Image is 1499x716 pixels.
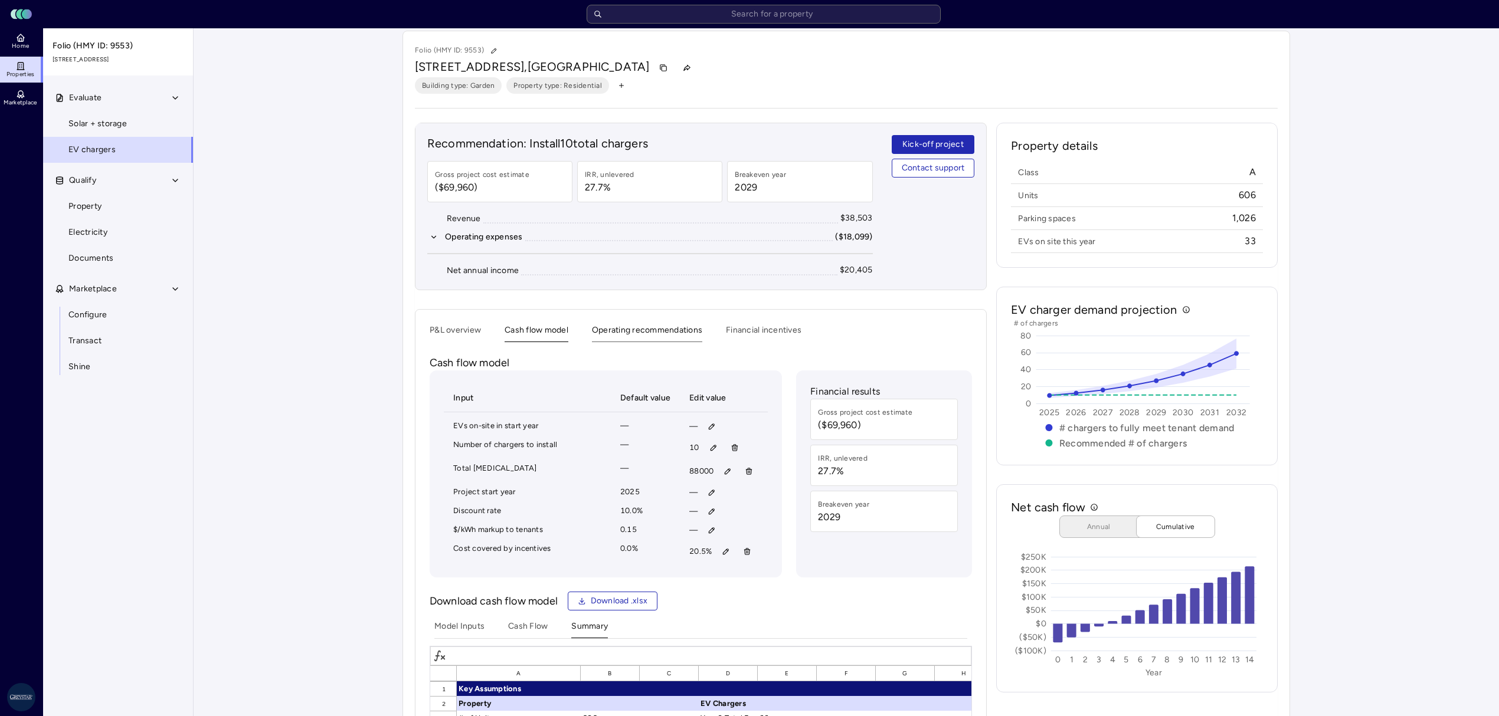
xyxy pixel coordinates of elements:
span: Transact [68,334,102,347]
div: D [699,665,758,681]
text: Year [1145,668,1162,678]
span: 10 [689,441,699,454]
div: Breakeven year [818,498,869,510]
div: $38,503 [840,212,873,225]
span: Download .xlsx [591,595,648,607]
span: 2029 [735,180,786,195]
text: 1 [1070,655,1073,665]
text: 80 [1020,331,1032,341]
div: C [640,665,699,681]
h2: Recommendation: Install 10 total chargers [427,135,873,152]
span: 88000 [689,465,714,478]
text: ($100K) [1015,646,1046,656]
input: Search for a property [587,5,941,24]
button: Financial incentives [726,324,801,342]
th: Input [444,385,611,412]
text: 2 [1083,655,1088,665]
span: ($69,960) [435,180,529,195]
text: 3 [1097,655,1101,665]
div: B [581,665,640,681]
span: Marketplace [4,99,37,106]
text: 2026 [1066,408,1086,418]
div: Revenue [447,212,481,225]
td: Number of chargers to install [444,436,611,459]
div: H [935,665,994,681]
p: Download cash flow model [430,593,558,609]
text: 2031 [1200,408,1219,418]
p: Cash flow model [430,355,972,370]
text: 11 [1205,655,1213,665]
div: Gross project cost estimate [435,169,529,180]
span: Building type: Garden [422,80,495,91]
div: A [457,665,581,681]
div: G [876,665,935,681]
button: Model Inputs [434,620,485,638]
p: Folio (HMY ID: 9553) [415,43,502,58]
div: Net annual income [447,264,519,277]
span: 1,026 [1232,212,1256,225]
text: 6 [1138,655,1143,665]
h2: Net cash flow [1011,499,1085,515]
button: Building type: Garden [415,77,502,94]
button: Kick-off project [892,135,975,154]
text: $0 [1036,619,1047,629]
span: Property type: Residential [513,80,602,91]
div: EV Chargers [699,696,758,711]
div: IRR, unlevered [818,452,868,464]
span: — [689,486,698,499]
a: Documents [42,245,194,271]
text: # chargers to fully meet tenant demand [1059,422,1234,433]
button: Operating expenses($18,099) [427,231,873,244]
text: 12 [1218,655,1227,665]
span: Parking spaces [1018,213,1076,224]
p: Financial results [810,385,958,399]
button: Operating recommendations [592,324,702,342]
div: 1 [430,681,457,696]
text: 4 [1110,655,1115,665]
text: # of chargers [1014,319,1058,327]
text: 2025 [1040,408,1060,418]
span: Shine [68,360,90,373]
td: Discount rate [444,502,611,521]
span: Home [12,42,29,50]
span: — [689,524,698,537]
span: 27.7% [585,180,634,195]
div: IRR, unlevered [585,169,634,180]
button: Summary [571,620,608,638]
text: 2029 [1147,408,1167,418]
th: Default value [611,385,680,412]
text: $50K [1026,605,1046,615]
span: Evaluate [69,91,102,104]
text: 13 [1232,655,1241,665]
div: Property [457,696,581,711]
text: 14 [1245,655,1255,665]
span: — [689,420,698,433]
span: 2029 [818,510,869,524]
text: 2030 [1173,408,1193,418]
td: Total [MEDICAL_DATA] [444,459,611,483]
img: Greystar AS [7,683,35,711]
span: 27.7% [818,464,868,478]
td: EVs on-site in start year [444,417,611,436]
span: Units [1018,190,1038,201]
button: P&L overview [430,324,481,342]
button: Qualify [43,167,194,193]
td: — [611,417,680,436]
text: $100K [1022,592,1046,602]
span: Solar + storage [68,117,127,130]
span: Kick-off project [902,138,964,151]
span: Marketplace [69,283,117,295]
text: 0 [1026,399,1032,409]
button: Evaluate [43,85,194,111]
button: Cash flow model [505,324,568,342]
span: [STREET_ADDRESS] [53,55,185,64]
span: ($69,960) [818,418,912,432]
td: 0.15 [611,521,680,540]
span: [GEOGRAPHIC_DATA] [528,60,650,74]
div: $20,405 [840,264,873,277]
td: 10.0% [611,502,680,521]
td: $/kWh markup to tenants [444,521,611,540]
div: 2 [430,696,457,711]
span: 33 [1245,235,1256,248]
span: Contact support [902,162,965,175]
